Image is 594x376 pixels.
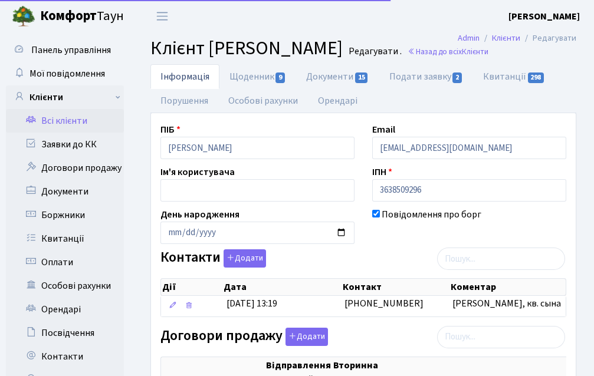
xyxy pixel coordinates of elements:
[528,72,544,83] span: 298
[12,5,35,28] img: logo.png
[283,325,328,346] a: Додати
[40,6,97,25] b: Комфорт
[492,32,520,44] a: Клієнти
[29,67,105,80] span: Мої повідомлення
[6,274,124,298] a: Особові рахунки
[160,165,235,179] label: Ім'я користувача
[372,123,395,137] label: Email
[382,207,481,222] label: Повідомлення про борг
[6,109,124,133] a: Всі клієнти
[379,64,473,89] a: Подати заявку
[473,64,555,89] a: Квитанції
[227,297,277,310] span: [DATE] 13:19
[440,26,594,51] nav: breadcrumb
[6,345,124,368] a: Контакти
[408,46,488,57] a: Назад до всіхКлієнти
[6,156,124,180] a: Договори продажу
[508,10,580,23] b: [PERSON_NAME]
[147,6,177,26] button: Переключити навігацію
[275,72,285,83] span: 9
[150,35,343,62] span: Клієнт [PERSON_NAME]
[6,298,124,321] a: Орендарі
[6,203,124,227] a: Боржники
[161,279,222,295] th: Дії
[219,64,296,89] a: Щоденник
[437,326,565,348] input: Пошук...
[6,321,124,345] a: Посвідчення
[222,279,342,295] th: Дата
[462,46,488,57] span: Клієнти
[150,88,218,113] a: Порушення
[160,249,266,268] label: Контакти
[458,32,480,44] a: Admin
[221,248,266,268] a: Додати
[6,62,124,85] a: Мої повідомлення
[6,133,124,156] a: Заявки до КК
[150,64,219,89] a: Інформація
[508,9,580,24] a: [PERSON_NAME]
[346,46,402,57] small: Редагувати .
[6,227,124,250] a: Квитанції
[6,38,124,62] a: Панель управління
[224,249,266,268] button: Контакти
[160,328,328,346] label: Договори продажу
[296,64,379,89] a: Документи
[308,88,367,113] a: Орендарі
[6,250,124,274] a: Оплати
[437,248,565,270] input: Пошук...
[285,328,328,346] button: Договори продажу
[6,85,124,109] a: Клієнти
[342,279,449,295] th: Контакт
[452,297,561,310] span: [PERSON_NAME], кв. сына
[355,72,368,83] span: 15
[520,32,576,45] li: Редагувати
[31,44,111,57] span: Панель управління
[449,279,566,295] th: Коментар
[160,123,181,137] label: ПІБ
[344,297,424,310] span: [PHONE_NUMBER]
[372,165,392,179] label: ІПН
[218,88,308,113] a: Особові рахунки
[160,207,239,222] label: День народження
[452,72,462,83] span: 2
[6,180,124,203] a: Документи
[40,6,124,27] span: Таун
